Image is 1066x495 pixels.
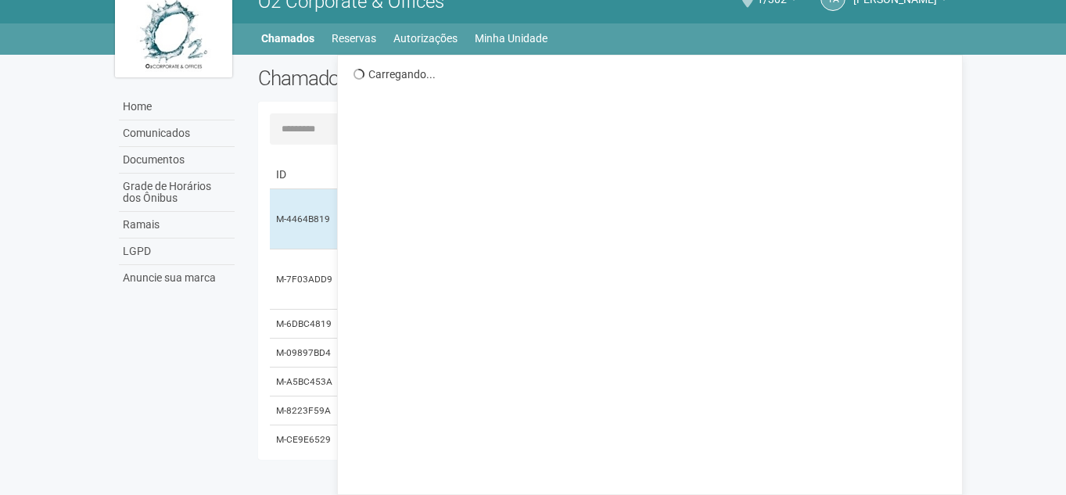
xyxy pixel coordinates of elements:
td: M-4464B819 [270,189,340,249]
td: M-6DBC4819 [270,310,340,339]
td: M-09897BD4 [270,339,340,368]
div: Carregando... [354,67,950,81]
a: Home [119,94,235,120]
a: Minha Unidade [475,27,547,49]
a: LGPD [119,239,235,265]
a: Anuncie sua marca [119,265,235,291]
td: M-A5BC453A [270,368,340,396]
a: Comunicados [119,120,235,147]
a: Chamados [261,27,314,49]
h2: Chamados [258,66,533,90]
a: Ramais [119,212,235,239]
td: ID [270,160,340,189]
td: M-7F03ADD9 [270,249,340,310]
a: Documentos [119,147,235,174]
td: M-8223F59A [270,396,340,425]
a: Grade de Horários dos Ônibus [119,174,235,212]
td: M-CE9E6529 [270,425,340,454]
a: Reservas [332,27,376,49]
a: Autorizações [393,27,458,49]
